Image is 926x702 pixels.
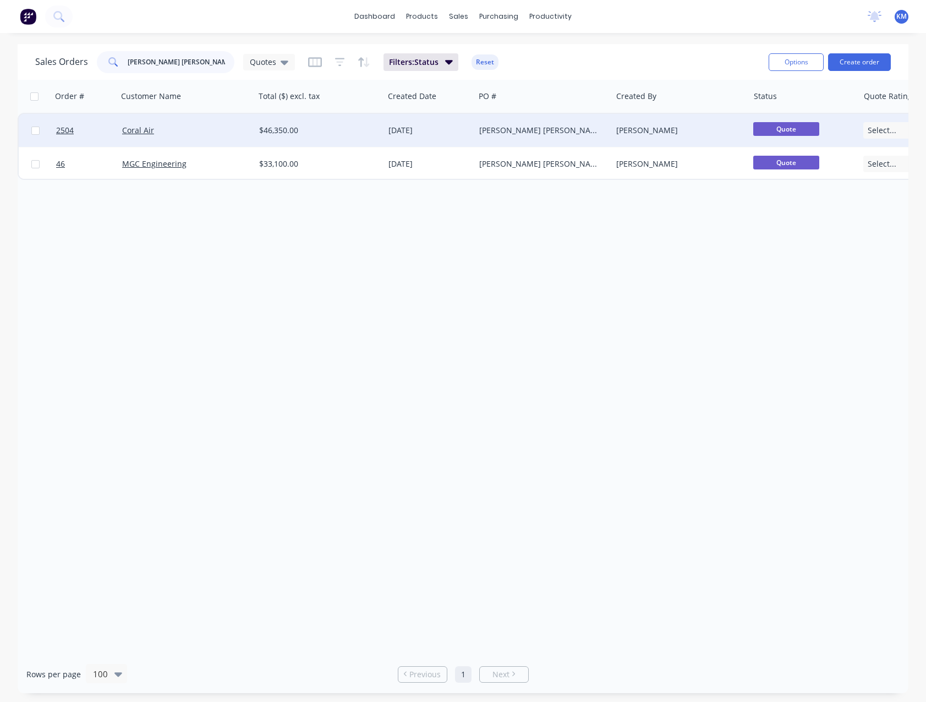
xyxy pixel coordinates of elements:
div: Quote Rating [864,91,912,102]
div: [PERSON_NAME] [PERSON_NAME] Industrial [479,125,601,136]
span: Quote [753,122,819,136]
span: Filters: Status [389,57,439,68]
a: Coral Air [122,125,154,135]
div: [PERSON_NAME] [PERSON_NAME] E8485 [479,158,601,169]
div: Customer Name [121,91,181,102]
div: PO # [479,91,496,102]
div: Total ($) excl. tax [259,91,320,102]
div: Status [754,91,777,102]
div: Created Date [388,91,436,102]
span: 2504 [56,125,74,136]
div: $33,100.00 [259,158,374,169]
span: Previous [409,669,441,680]
a: 46 [56,147,122,180]
div: Created By [616,91,656,102]
span: Quote [753,156,819,169]
a: 2504 [56,114,122,147]
div: $46,350.00 [259,125,374,136]
img: Factory [20,8,36,25]
div: [DATE] [388,158,470,169]
span: Select... [868,125,896,136]
div: [DATE] [388,125,470,136]
span: 46 [56,158,65,169]
button: Reset [472,54,498,70]
div: sales [443,8,474,25]
div: Order # [55,91,84,102]
ul: Pagination [393,666,533,683]
button: Create order [828,53,891,71]
h1: Sales Orders [35,57,88,67]
div: productivity [524,8,577,25]
a: Page 1 is your current page [455,666,472,683]
input: Search... [128,51,235,73]
span: Select... [868,158,896,169]
div: purchasing [474,8,524,25]
a: Next page [480,669,528,680]
button: Filters:Status [383,53,458,71]
a: Previous page [398,669,447,680]
span: KM [896,12,907,21]
div: products [401,8,443,25]
button: Options [769,53,824,71]
span: Quotes [250,56,276,68]
div: [PERSON_NAME] [616,158,738,169]
span: Next [492,669,509,680]
div: [PERSON_NAME] [616,125,738,136]
a: MGC Engineering [122,158,187,169]
span: Rows per page [26,669,81,680]
a: dashboard [349,8,401,25]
